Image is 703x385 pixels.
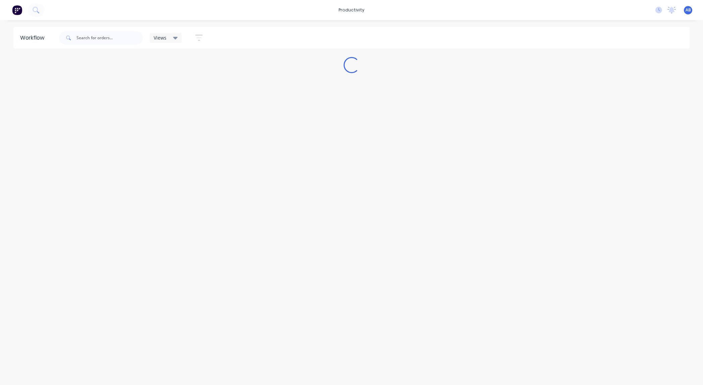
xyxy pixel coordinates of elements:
[20,34,48,42] div: Workflow
[77,31,143,45] input: Search for orders...
[154,34,166,41] span: Views
[335,5,368,15] div: productivity
[12,5,22,15] img: Factory
[686,7,691,13] span: AB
